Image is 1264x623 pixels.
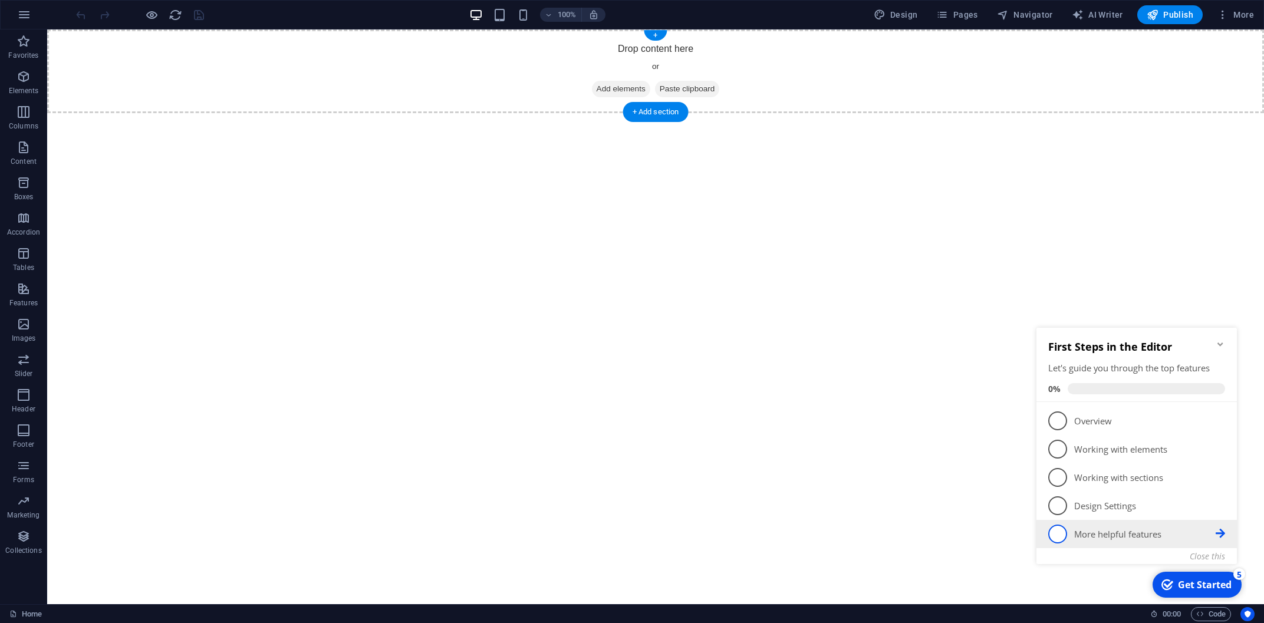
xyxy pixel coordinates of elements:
li: Working with sections [5,146,205,174]
p: Working with elements [42,126,184,139]
p: Design Settings [42,183,184,195]
span: Design [874,9,918,21]
i: Reload page [169,8,182,22]
div: Get Started [146,261,200,274]
div: + Add section [623,102,689,122]
button: Navigator [992,5,1058,24]
p: Elements [9,86,39,95]
span: Paste clipboard [608,51,673,68]
p: More helpful features [42,211,184,223]
button: Pages [931,5,982,24]
span: : [1171,609,1173,618]
span: Add elements [545,51,603,68]
span: Navigator [997,9,1053,21]
button: Publish [1137,5,1203,24]
h6: Session time [1150,607,1181,621]
p: Boxes [14,192,34,202]
button: 100% [540,8,582,22]
span: Code [1196,607,1226,621]
li: Design Settings [5,174,205,203]
p: Tables [13,263,34,272]
p: Favorites [8,51,38,60]
p: Working with sections [42,154,184,167]
p: Header [12,404,35,414]
a: Click to cancel selection. Double-click to open Pages [9,607,42,621]
button: Close this [158,233,193,245]
p: Overview [42,98,184,110]
p: Columns [9,121,38,131]
span: 0% [17,66,36,77]
p: Forms [13,475,34,484]
button: More [1212,5,1259,24]
p: Marketing [7,510,39,520]
span: More [1217,9,1254,21]
span: Pages [936,9,977,21]
p: Content [11,157,37,166]
li: Working with elements [5,118,205,146]
p: Footer [13,440,34,449]
p: Slider [15,369,33,378]
li: Overview [5,90,205,118]
i: On resize automatically adjust zoom level to fit chosen device. [588,9,599,20]
h2: First Steps in the Editor [17,22,193,37]
div: Get Started 5 items remaining, 0% complete [121,255,210,281]
p: Accordion [7,228,40,237]
button: AI Writer [1067,5,1128,24]
p: Images [12,334,36,343]
div: Let's guide you through the top features [17,45,193,57]
div: + [644,30,667,41]
li: More helpful features [5,203,205,231]
button: Code [1191,607,1231,621]
h6: 100% [558,8,577,22]
p: Features [9,298,38,308]
button: Click here to leave preview mode and continue editing [144,8,159,22]
span: AI Writer [1072,9,1123,21]
div: 5 [202,251,213,263]
div: Minimize checklist [184,22,193,32]
button: Design [869,5,923,24]
button: Usercentrics [1240,607,1255,621]
p: Collections [5,546,41,555]
button: reload [168,8,182,22]
span: 00 00 [1163,607,1181,621]
span: Publish [1147,9,1193,21]
div: Design (Ctrl+Alt+Y) [869,5,923,24]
